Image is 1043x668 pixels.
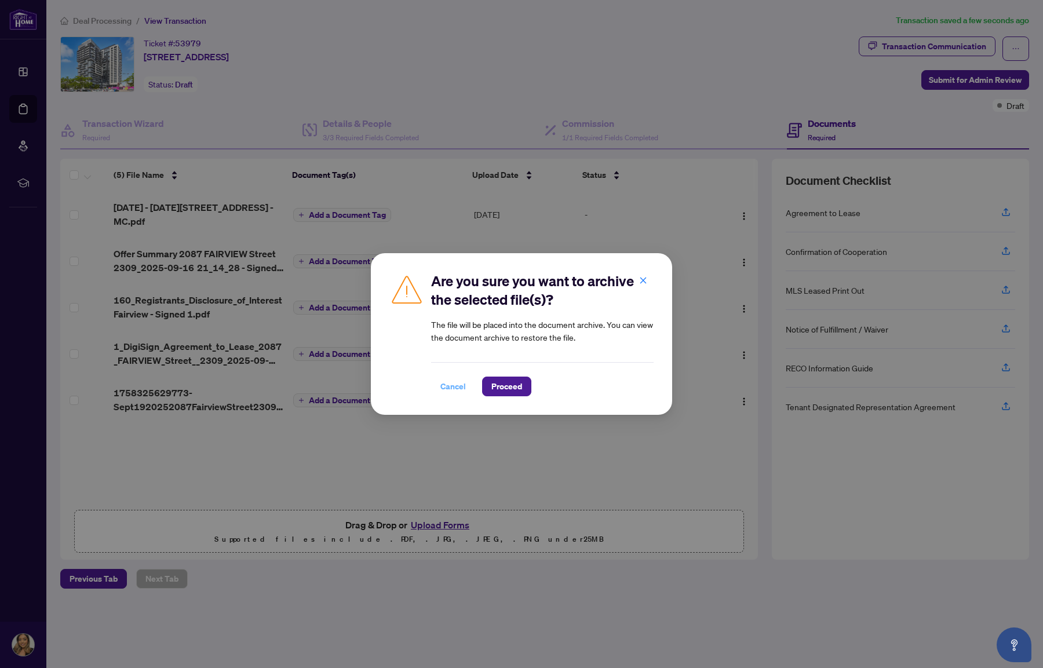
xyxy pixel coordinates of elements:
article: The file will be placed into the document archive. You can view the document archive to restore t... [431,318,654,344]
button: Open asap [997,627,1031,662]
span: Proceed [491,377,522,396]
button: Proceed [482,377,531,396]
img: Caution Icon [389,272,424,306]
span: close [639,276,647,284]
h2: Are you sure you want to archive the selected file(s)? [431,272,654,309]
button: Cancel [431,377,475,396]
span: Cancel [440,377,466,396]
